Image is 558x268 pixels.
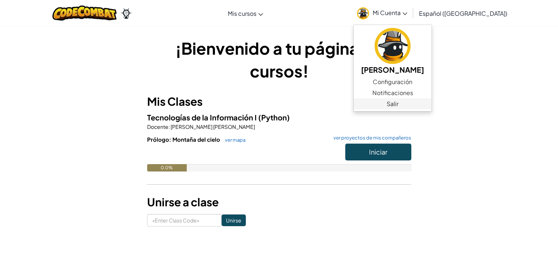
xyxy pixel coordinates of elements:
[170,123,255,130] span: [PERSON_NAME] [PERSON_NAME]
[330,135,411,140] a: ver proyectos de mis compañeros
[222,214,246,226] input: Unirse
[147,93,411,110] h3: Mis Clases
[147,214,222,227] input: <Enter Class Code>
[147,123,168,130] span: Docente
[345,144,411,160] button: Iniciar
[147,164,187,171] div: 0.0%
[120,8,132,19] img: Ozaria
[369,148,387,156] span: Iniciar
[224,3,267,23] a: Mis cursos
[353,1,411,25] a: Mi Cuenta
[361,64,424,75] h5: [PERSON_NAME]
[258,113,290,122] span: (Python)
[168,123,170,130] span: :
[228,10,256,17] span: Mis cursos
[354,27,431,76] a: [PERSON_NAME]
[354,98,431,109] a: Salir
[354,76,431,87] a: Configuración
[52,6,117,21] img: CodeCombat logo
[147,113,258,122] span: Tecnologías de la Información I
[354,87,431,98] a: Notificaciones
[357,7,369,19] img: avatar
[375,28,411,64] img: avatar
[147,194,411,210] h3: Unirse a clase
[415,3,511,23] a: Español ([GEOGRAPHIC_DATA])
[221,137,245,143] a: ver mapa
[373,9,407,17] span: Mi Cuenta
[419,10,507,17] span: Español ([GEOGRAPHIC_DATA])
[147,37,411,82] h1: ¡Bienvenido a tu página de cursos!
[372,88,413,97] span: Notificaciones
[147,136,221,143] span: Prólogo: Montaña del cielo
